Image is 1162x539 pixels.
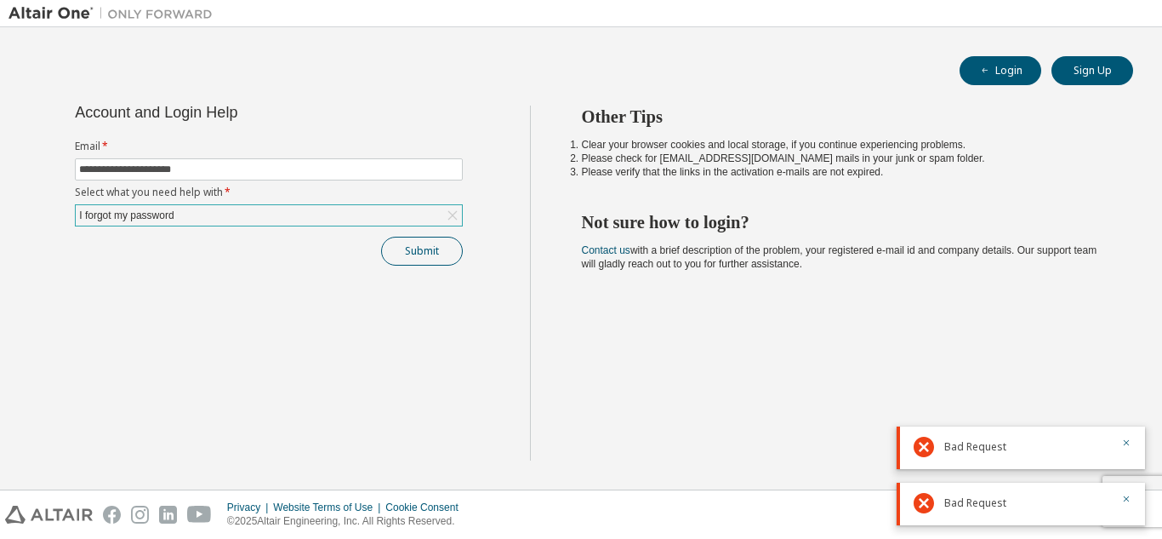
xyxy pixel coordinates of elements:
[381,237,463,266] button: Submit
[944,440,1006,454] span: Bad Request
[5,506,93,524] img: altair_logo.svg
[187,506,212,524] img: youtube.svg
[9,5,221,22] img: Altair One
[385,501,468,514] div: Cookie Consent
[582,106,1103,128] h2: Other Tips
[159,506,177,524] img: linkedin.svg
[582,211,1103,233] h2: Not sure how to login?
[960,56,1041,85] button: Login
[75,106,385,119] div: Account and Login Help
[75,140,463,153] label: Email
[103,506,121,524] img: facebook.svg
[227,501,273,514] div: Privacy
[75,186,463,199] label: Select what you need help with
[76,205,462,226] div: I forgot my password
[582,152,1103,165] li: Please check for [EMAIL_ADDRESS][DOMAIN_NAME] mails in your junk or spam folder.
[582,244,1097,270] span: with a brief description of the problem, your registered e-mail id and company details. Our suppo...
[131,506,149,524] img: instagram.svg
[77,206,176,225] div: I forgot my password
[273,501,385,514] div: Website Terms of Use
[1051,56,1133,85] button: Sign Up
[944,496,1006,510] span: Bad Request
[582,244,630,256] a: Contact us
[582,165,1103,179] li: Please verify that the links in the activation e-mails are not expired.
[227,514,469,529] p: © 2025 Altair Engineering, Inc. All Rights Reserved.
[582,138,1103,152] li: Clear your browser cookies and local storage, if you continue experiencing problems.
